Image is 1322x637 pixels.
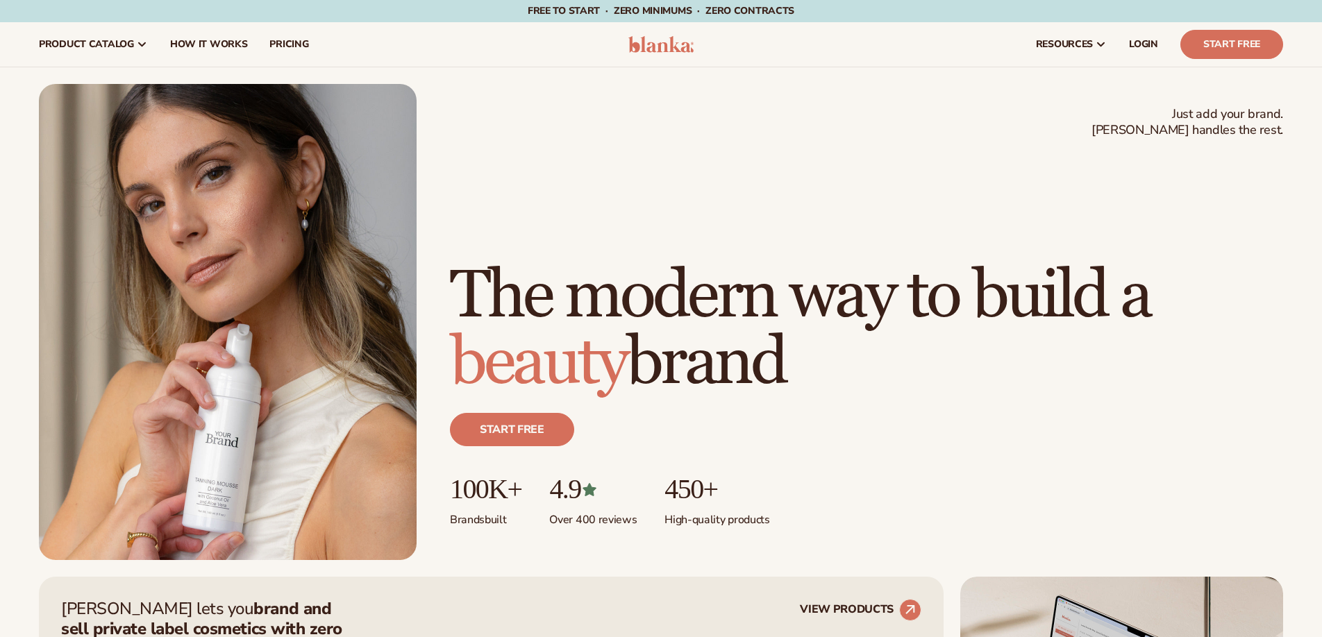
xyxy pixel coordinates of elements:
[664,504,769,527] p: High-quality products
[549,474,637,504] p: 4.9
[450,322,626,403] span: beauty
[1025,22,1118,67] a: resources
[549,504,637,527] p: Over 400 reviews
[1129,39,1158,50] span: LOGIN
[450,474,521,504] p: 100K+
[450,263,1283,396] h1: The modern way to build a brand
[1036,39,1093,50] span: resources
[800,599,921,621] a: VIEW PRODUCTS
[269,39,308,50] span: pricing
[628,36,694,53] img: logo
[28,22,159,67] a: product catalog
[1180,30,1283,59] a: Start Free
[664,474,769,504] p: 450+
[450,504,521,527] p: Brands built
[450,413,574,446] a: Start free
[1118,22,1169,67] a: LOGIN
[170,39,248,50] span: How It Works
[39,84,417,560] img: Female holding tanning mousse.
[528,4,794,17] span: Free to start · ZERO minimums · ZERO contracts
[159,22,259,67] a: How It Works
[258,22,319,67] a: pricing
[1091,106,1283,139] span: Just add your brand. [PERSON_NAME] handles the rest.
[39,39,134,50] span: product catalog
